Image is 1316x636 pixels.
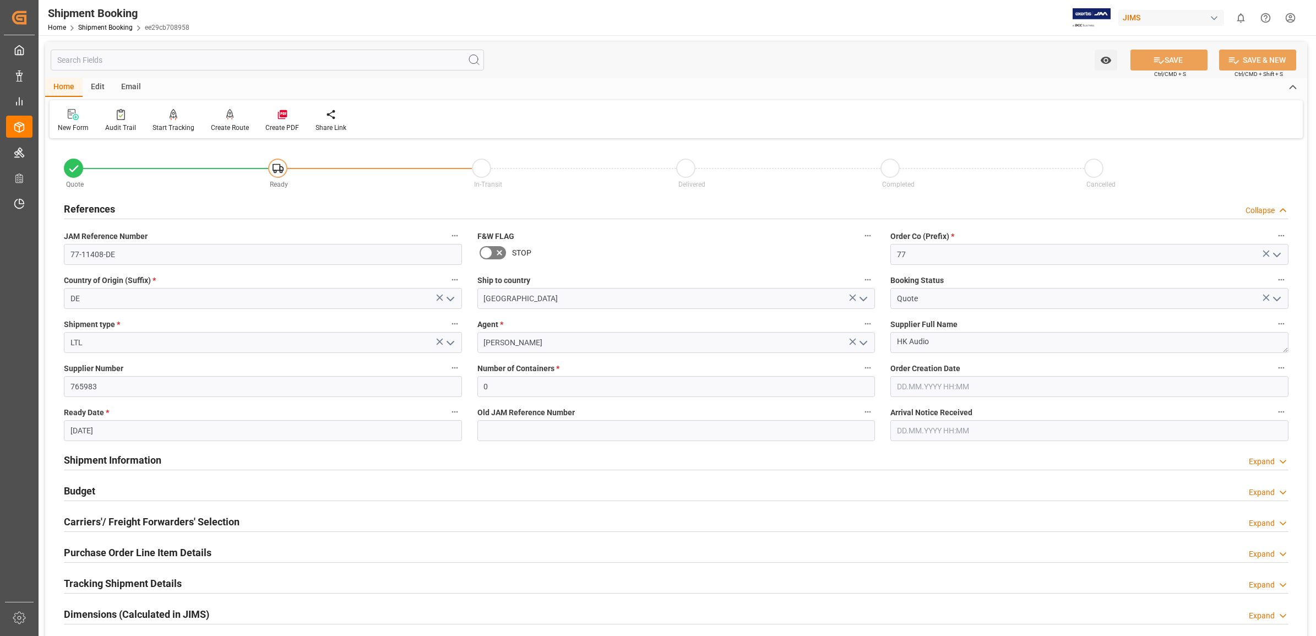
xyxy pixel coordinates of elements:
button: show 0 new notifications [1228,6,1253,30]
span: Ctrl/CMD + Shift + S [1235,70,1283,78]
div: Email [113,78,149,97]
h2: Shipment Information [64,453,161,468]
div: Expand [1249,548,1275,560]
input: DD.MM.YYYY HH:MM [890,376,1288,397]
span: Supplier Full Name [890,319,958,330]
span: Quote [66,181,84,188]
div: Edit [83,78,113,97]
input: Type to search/select [64,288,462,309]
span: Ship to country [477,275,530,286]
div: New Form [58,123,89,133]
span: Order Co (Prefix) [890,231,954,242]
button: open menu [1268,246,1284,263]
div: Collapse [1246,205,1275,216]
input: DD.MM.YYYY [64,420,462,441]
span: In-Transit [474,181,502,188]
button: Booking Status [1274,273,1288,287]
button: open menu [855,290,871,307]
h2: Purchase Order Line Item Details [64,545,211,560]
span: JAM Reference Number [64,231,148,242]
button: Order Creation Date [1274,361,1288,375]
button: SAVE [1130,50,1208,70]
span: Country of Origin (Suffix) [64,275,156,286]
button: Ready Date * [448,405,462,419]
h2: References [64,202,115,216]
button: SAVE & NEW [1219,50,1296,70]
span: Number of Containers [477,363,559,374]
button: open menu [855,334,871,351]
button: JIMS [1118,7,1228,28]
input: DD.MM.YYYY HH:MM [890,420,1288,441]
h2: Budget [64,483,95,498]
div: JIMS [1118,10,1224,26]
button: Number of Containers * [861,361,875,375]
h2: Dimensions (Calculated in JIMS) [64,607,209,622]
button: Supplier Full Name [1274,317,1288,331]
span: Order Creation Date [890,363,960,374]
button: JAM Reference Number [448,229,462,243]
button: Old JAM Reference Number [861,405,875,419]
button: Country of Origin (Suffix) * [448,273,462,287]
button: Agent * [861,317,875,331]
div: Create PDF [265,123,299,133]
h2: Carriers'/ Freight Forwarders' Selection [64,514,240,529]
a: Home [48,24,66,31]
div: Expand [1249,579,1275,591]
span: Shipment type [64,319,120,330]
span: STOP [512,247,531,259]
div: Expand [1249,610,1275,622]
span: Cancelled [1086,181,1116,188]
a: Shipment Booking [78,24,133,31]
button: open menu [441,290,458,307]
div: Start Tracking [153,123,194,133]
textarea: HK Audio [890,332,1288,353]
span: Completed [882,181,915,188]
div: Audit Trail [105,123,136,133]
button: Help Center [1253,6,1278,30]
span: Booking Status [890,275,944,286]
button: Order Co (Prefix) * [1274,229,1288,243]
span: Agent [477,319,503,330]
span: Arrival Notice Received [890,407,972,418]
button: open menu [1095,50,1117,70]
div: Expand [1249,487,1275,498]
h2: Tracking Shipment Details [64,576,182,591]
div: Expand [1249,518,1275,529]
button: Shipment type * [448,317,462,331]
div: Share Link [316,123,346,133]
div: Create Route [211,123,249,133]
button: open menu [441,334,458,351]
span: Delivered [678,181,705,188]
span: Supplier Number [64,363,123,374]
span: Ready [270,181,288,188]
button: Ship to country [861,273,875,287]
div: Shipment Booking [48,5,189,21]
span: F&W FLAG [477,231,514,242]
button: Arrival Notice Received [1274,405,1288,419]
div: Expand [1249,456,1275,468]
button: F&W FLAG [861,229,875,243]
img: Exertis%20JAM%20-%20Email%20Logo.jpg_1722504956.jpg [1073,8,1111,28]
span: Ready Date [64,407,109,418]
span: Ctrl/CMD + S [1154,70,1186,78]
button: Supplier Number [448,361,462,375]
input: Search Fields [51,50,484,70]
span: Old JAM Reference Number [477,407,575,418]
div: Home [45,78,83,97]
button: open menu [1268,290,1284,307]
